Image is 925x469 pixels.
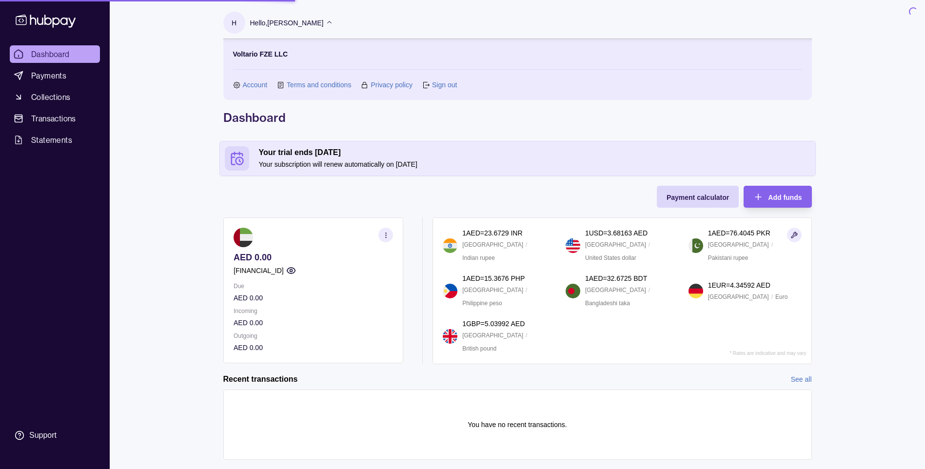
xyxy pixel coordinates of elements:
a: Terms and conditions [287,79,351,90]
img: ph [443,284,457,298]
p: [GEOGRAPHIC_DATA] [462,285,523,295]
p: 1 EUR = 4.34592 AED [708,280,770,291]
p: [GEOGRAPHIC_DATA] [585,239,646,250]
p: 1 USD = 3.68163 AED [585,228,648,238]
a: Collections [10,88,100,106]
div: Support [29,430,57,441]
span: Dashboard [31,48,70,60]
p: 1 AED = 23.6729 INR [462,228,522,238]
p: / [526,239,527,250]
p: [GEOGRAPHIC_DATA] [708,239,769,250]
a: Sign out [432,79,457,90]
p: / [649,239,650,250]
img: bd [566,284,580,298]
p: * Rates are indicative and may vary [729,351,806,356]
p: Voltario FZE LLC [233,49,288,59]
p: / [526,330,527,341]
a: Statements [10,131,100,149]
p: AED 0.00 [234,252,393,263]
img: ae [234,228,253,247]
a: Transactions [10,110,100,127]
p: You have no recent transactions. [468,419,567,430]
p: Bangladeshi taka [585,298,630,309]
button: Add funds [744,186,811,208]
a: See all [791,374,812,385]
p: Incoming [234,306,393,316]
button: Payment calculator [657,186,739,208]
p: Indian rupee [462,253,495,263]
span: Payments [31,70,66,81]
a: Account [243,79,268,90]
span: Transactions [31,113,76,124]
h2: Recent transactions [223,374,298,385]
p: / [771,292,773,302]
p: British pound [462,343,496,354]
p: / [526,285,527,295]
p: Outgoing [234,331,393,341]
img: de [689,284,703,298]
img: in [443,238,457,253]
p: Due [234,281,393,292]
a: Support [10,425,100,446]
p: Hello, [PERSON_NAME] [250,18,324,28]
p: Your subscription will renew automatically on [DATE] [259,159,810,170]
p: United States dollar [585,253,636,263]
p: Euro [775,292,787,302]
p: AED 0.00 [234,317,393,328]
a: Payments [10,67,100,84]
h1: Dashboard [223,110,812,125]
p: [GEOGRAPHIC_DATA] [462,330,523,341]
p: Philippine peso [462,298,502,309]
img: us [566,238,580,253]
a: Dashboard [10,45,100,63]
p: 1 AED = 32.6725 BDT [585,273,647,284]
span: Collections [31,91,70,103]
p: / [649,285,650,295]
p: [GEOGRAPHIC_DATA] [462,239,523,250]
p: 1 AED = 76.4045 PKR [708,228,770,238]
p: H [232,18,236,28]
p: 1 GBP = 5.03992 AED [462,318,525,329]
p: AED 0.00 [234,293,393,303]
p: [GEOGRAPHIC_DATA] [708,292,769,302]
p: [FINANCIAL_ID] [234,265,284,276]
p: AED 0.00 [234,342,393,353]
p: / [771,239,773,250]
span: Add funds [768,194,802,201]
p: [GEOGRAPHIC_DATA] [585,285,646,295]
p: Pakistani rupee [708,253,748,263]
img: pk [689,238,703,253]
span: Statements [31,134,72,146]
a: Privacy policy [371,79,413,90]
span: Payment calculator [667,194,729,201]
h2: Your trial ends [DATE] [259,147,810,158]
p: 1 AED = 15.3676 PHP [462,273,525,284]
img: gb [443,329,457,344]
